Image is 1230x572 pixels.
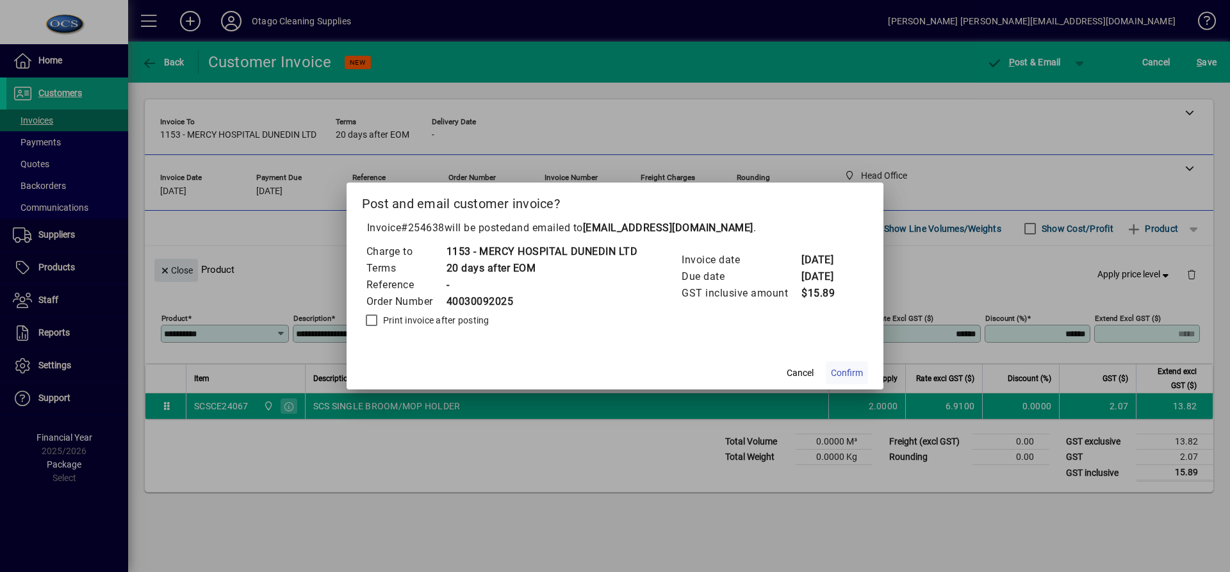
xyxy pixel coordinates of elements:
[366,243,446,260] td: Charge to
[362,220,869,236] p: Invoice will be posted .
[681,252,801,268] td: Invoice date
[826,361,868,384] button: Confirm
[381,314,489,327] label: Print invoice after posting
[511,222,753,234] span: and emailed to
[366,277,446,293] td: Reference
[780,361,821,384] button: Cancel
[401,222,445,234] span: #254638
[366,260,446,277] td: Terms
[801,268,852,285] td: [DATE]
[446,277,638,293] td: -
[446,243,638,260] td: 1153 - MERCY HOSPITAL DUNEDIN LTD
[681,285,801,302] td: GST inclusive amount
[347,183,884,220] h2: Post and email customer invoice?
[583,222,753,234] b: [EMAIL_ADDRESS][DOMAIN_NAME]
[446,260,638,277] td: 20 days after EOM
[681,268,801,285] td: Due date
[787,366,814,380] span: Cancel
[801,252,852,268] td: [DATE]
[446,293,638,310] td: 40030092025
[366,293,446,310] td: Order Number
[801,285,852,302] td: $15.89
[831,366,863,380] span: Confirm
